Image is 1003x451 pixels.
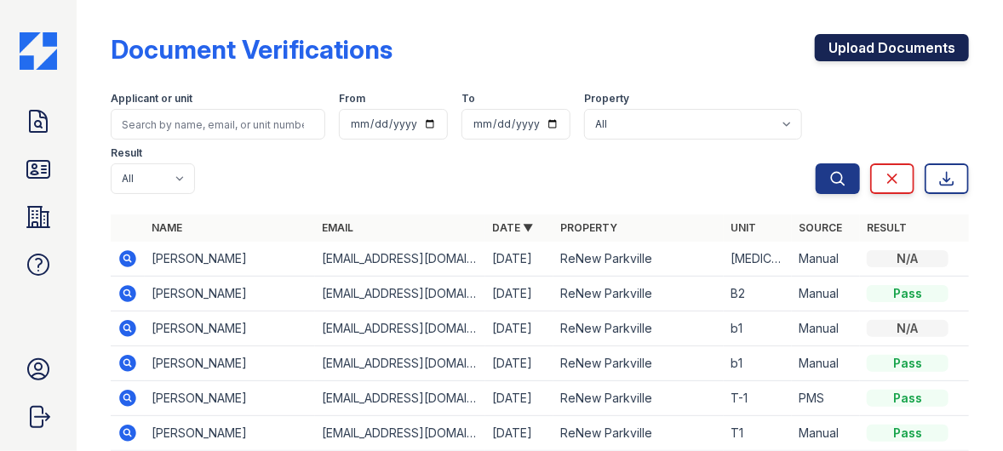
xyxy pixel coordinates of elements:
[867,425,949,442] div: Pass
[485,277,553,311] td: [DATE]
[792,381,860,416] td: PMS
[485,346,553,381] td: [DATE]
[553,242,724,277] td: ReNew Parkville
[145,277,315,311] td: [PERSON_NAME]
[867,250,949,267] div: N/A
[560,221,617,234] a: Property
[145,416,315,451] td: [PERSON_NAME]
[799,221,842,234] a: Source
[111,92,192,106] label: Applicant or unit
[553,381,724,416] td: ReNew Parkville
[867,285,949,302] div: Pass
[553,277,724,311] td: ReNew Parkville
[815,34,969,61] a: Upload Documents
[111,146,142,160] label: Result
[792,311,860,346] td: Manual
[315,311,485,346] td: [EMAIL_ADDRESS][DOMAIN_NAME]
[724,311,792,346] td: b1
[315,242,485,277] td: [EMAIL_ADDRESS][DOMAIN_NAME]
[553,416,724,451] td: ReNew Parkville
[339,92,365,106] label: From
[792,242,860,277] td: Manual
[461,92,475,106] label: To
[315,277,485,311] td: [EMAIL_ADDRESS][DOMAIN_NAME]
[731,221,756,234] a: Unit
[553,346,724,381] td: ReNew Parkville
[867,355,949,372] div: Pass
[111,109,325,140] input: Search by name, email, or unit number
[111,34,393,65] div: Document Verifications
[553,311,724,346] td: ReNew Parkville
[322,221,353,234] a: Email
[20,32,57,70] img: CE_Icon_Blue-c292c112584629df590d857e76928e9f676e5b41ef8f769ba2f05ee15b207248.png
[485,242,553,277] td: [DATE]
[485,416,553,451] td: [DATE]
[315,346,485,381] td: [EMAIL_ADDRESS][DOMAIN_NAME]
[145,242,315,277] td: [PERSON_NAME]
[724,346,792,381] td: b1
[792,277,860,311] td: Manual
[492,221,533,234] a: Date ▼
[145,346,315,381] td: [PERSON_NAME]
[792,416,860,451] td: Manual
[485,381,553,416] td: [DATE]
[315,381,485,416] td: [EMAIL_ADDRESS][DOMAIN_NAME]
[867,390,949,407] div: Pass
[145,381,315,416] td: [PERSON_NAME]
[792,346,860,381] td: Manual
[724,242,792,277] td: [MEDICAL_DATA]
[485,311,553,346] td: [DATE]
[724,416,792,451] td: T1
[724,381,792,416] td: T-1
[152,221,182,234] a: Name
[145,311,315,346] td: [PERSON_NAME]
[724,277,792,311] td: B2
[867,320,949,337] div: N/A
[584,92,629,106] label: Property
[867,221,907,234] a: Result
[315,416,485,451] td: [EMAIL_ADDRESS][DOMAIN_NAME]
